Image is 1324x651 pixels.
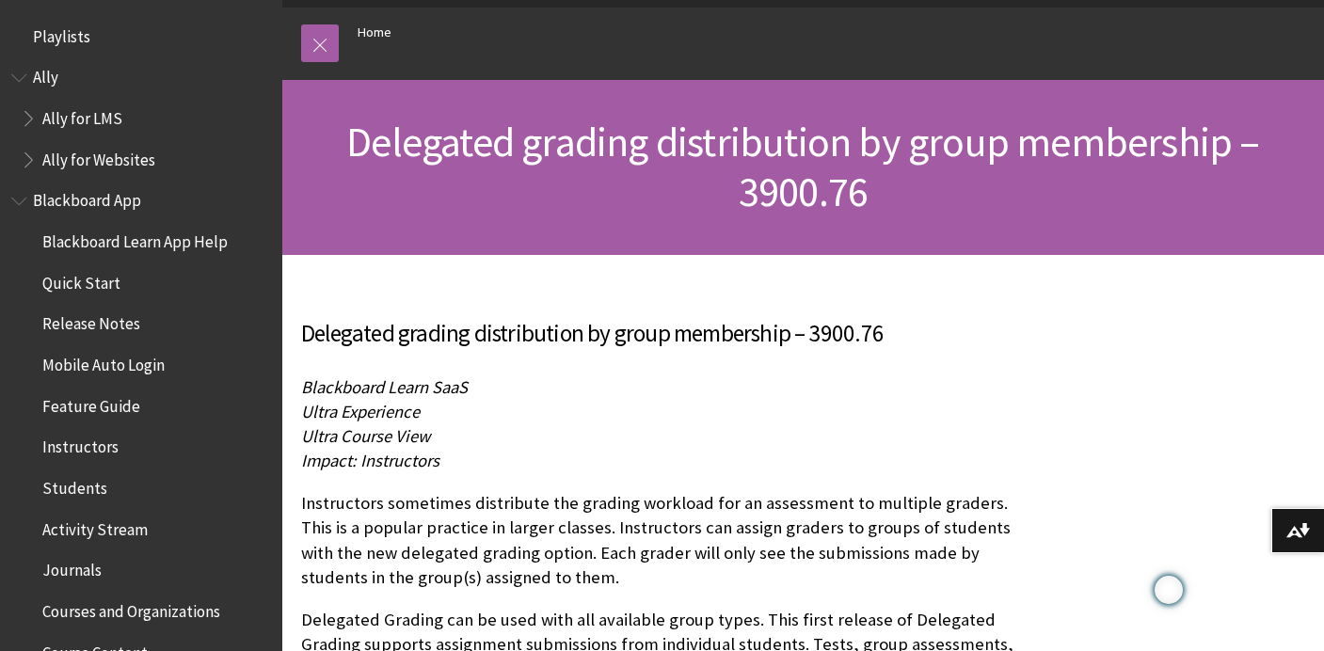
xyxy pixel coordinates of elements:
span: Blackboard App [33,185,141,211]
span: Students [42,472,107,498]
span: Activity Stream [42,514,148,539]
span: Feature Guide [42,390,140,416]
span: Delegated grading distribution by group membership – 3900.76 [346,116,1259,217]
span: Blackboard Learn App Help [42,226,228,251]
a: Home [358,21,391,44]
span: Journals [42,555,102,580]
nav: Book outline for Anthology Ally Help [11,62,271,176]
span: Instructors [42,432,119,457]
span: Ally [33,62,58,87]
span: Quick Start [42,267,120,293]
span: Playlists [33,21,90,46]
span: Ally for LMS [42,103,122,128]
p: Instructors sometimes distribute the grading workload for an assessment to multiple graders. This... [301,491,1027,590]
span: Release Notes [42,309,140,334]
nav: Book outline for Playlists [11,21,271,53]
h3: Delegated grading distribution by group membership – 3900.76 [301,316,1027,352]
span: Ally for Websites [42,144,155,169]
span: Mobile Auto Login [42,349,165,374]
span: Courses and Organizations [42,595,220,621]
span: Blackboard Learn SaaS Ultra Experience Ultra Course View Impact: Instructors [301,376,468,472]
